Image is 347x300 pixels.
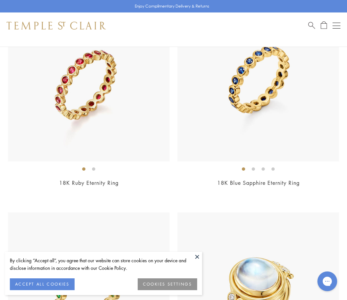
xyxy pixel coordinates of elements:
[217,179,300,186] a: 18K Blue Sapphire Eternity Ring
[10,257,197,272] div: By clicking “Accept all”, you agree that our website can store cookies on your device and disclos...
[135,3,209,10] p: Enjoy Complimentary Delivery & Returns
[308,21,315,30] a: Search
[138,278,197,290] button: COOKIES SETTINGS
[59,179,119,186] a: 18K Ruby Eternity Ring
[10,278,75,290] button: ACCEPT ALL COOKIES
[314,269,340,293] iframe: Gorgias live chat messenger
[321,21,327,30] a: Open Shopping Bag
[7,22,106,30] img: Temple St. Clair
[333,22,340,30] button: Open navigation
